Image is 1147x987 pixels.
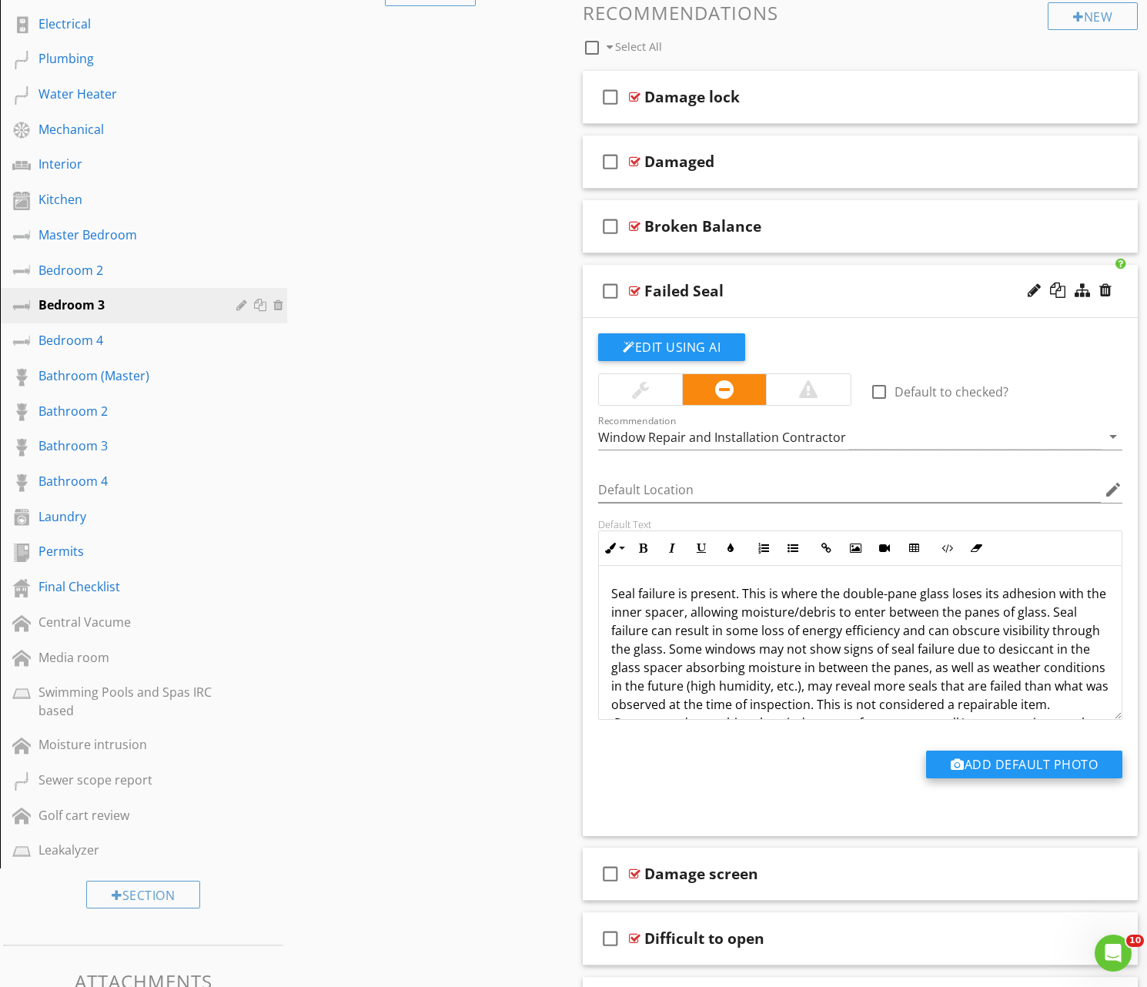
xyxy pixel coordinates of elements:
[1126,935,1144,947] span: 10
[38,613,214,631] div: Central Vacume
[1095,935,1132,972] iframe: Intercom live chat
[598,430,846,444] div: Window Repair and Installation Contractor
[38,648,214,667] div: Media room
[38,507,214,526] div: Laundry
[38,771,214,789] div: Sewer scope report
[38,841,214,859] div: Leakalyzer
[611,584,1109,751] p: Seal failure is present. This is where the double-pane glass loses its adhesion with the inner sp...
[38,683,214,720] div: Swimming Pools and Spas IRC based
[38,296,214,314] div: Bedroom 3
[841,534,870,563] button: Insert Image (⌘P)
[38,49,214,68] div: Plumbing
[644,217,761,236] div: Broken Balance
[687,534,716,563] button: Underline (⌘U)
[38,437,214,455] div: Bathroom 3
[644,152,714,171] div: Damaged
[749,534,778,563] button: Ordered List
[644,88,740,106] div: Damage lock
[895,384,1008,400] label: Default to checked?
[598,518,1122,530] div: Default Text
[86,881,200,908] div: Section
[38,155,214,173] div: Interior
[38,806,214,825] div: Golf cart review
[961,534,991,563] button: Clear Formatting
[38,402,214,420] div: Bathroom 2
[38,15,214,33] div: Electrical
[598,333,745,361] button: Edit Using AI
[38,190,214,209] div: Kitchen
[38,577,214,596] div: Final Checklist
[1104,480,1122,499] i: edit
[38,366,214,385] div: Bathroom (Master)
[899,534,928,563] button: Insert Table
[38,226,214,244] div: Master Bedroom
[598,855,623,892] i: check_box_outline_blank
[599,534,628,563] button: Inline Style
[598,208,623,245] i: check_box_outline_blank
[644,865,758,883] div: Damage screen
[628,534,657,563] button: Bold (⌘B)
[598,273,623,309] i: check_box_outline_blank
[1048,2,1138,30] div: New
[38,85,214,103] div: Water Heater
[38,542,214,560] div: Permits
[583,2,1138,23] h3: Recommendations
[644,929,764,948] div: Difficult to open
[1104,427,1122,446] i: arrow_drop_down
[598,477,1101,503] input: Default Location
[811,534,841,563] button: Insert Link (⌘K)
[38,472,214,490] div: Bathroom 4
[598,79,623,115] i: check_box_outline_blank
[598,920,623,957] i: check_box_outline_blank
[598,143,623,180] i: check_box_outline_blank
[38,261,214,279] div: Bedroom 2
[615,39,662,54] span: Select All
[657,534,687,563] button: Italic (⌘I)
[870,534,899,563] button: Insert Video
[38,331,214,350] div: Bedroom 4
[38,735,214,754] div: Moisture intrusion
[38,120,214,139] div: Mechanical
[716,534,745,563] button: Colors
[932,534,961,563] button: Code View
[926,751,1122,778] button: Add Default Photo
[644,282,724,300] div: Failed Seal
